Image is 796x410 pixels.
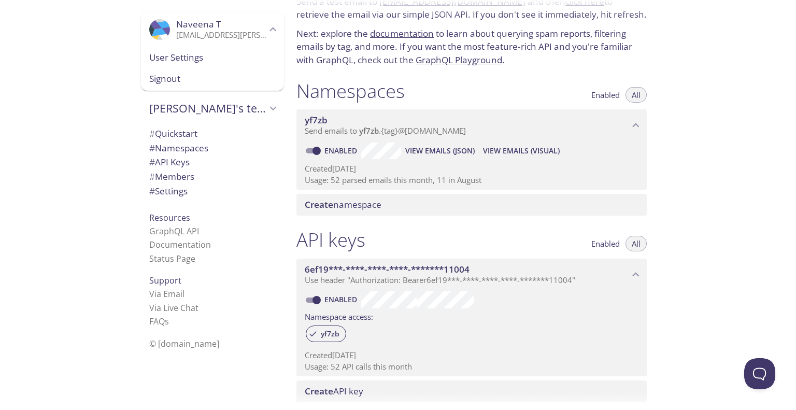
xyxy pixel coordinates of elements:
[296,380,647,402] div: Create API Key
[149,142,208,154] span: Namespaces
[305,114,328,126] span: yf7zb
[141,184,284,199] div: Team Settings
[416,54,502,66] a: GraphQL Playground
[141,95,284,122] div: Naveena's team
[149,128,155,139] span: #
[305,125,466,136] span: Send emails to . {tag} @[DOMAIN_NAME]
[149,302,198,314] a: Via Live Chat
[141,47,284,68] div: User Settings
[149,72,276,86] span: Signout
[305,361,638,372] p: Usage: 52 API calls this month
[405,145,475,157] span: View Emails (JSON)
[296,194,647,216] div: Create namespace
[401,143,479,159] button: View Emails (JSON)
[149,275,181,286] span: Support
[176,18,221,30] span: Naveena T
[176,30,266,40] p: [EMAIL_ADDRESS][PERSON_NAME][DOMAIN_NAME]
[141,12,284,47] div: Naveena T
[149,51,276,64] span: User Settings
[315,329,346,338] span: yf7zb
[305,350,638,361] p: Created [DATE]
[149,156,190,168] span: API Keys
[149,316,169,327] a: FAQ
[296,109,647,142] div: yf7zb namespace
[149,253,195,264] a: Status Page
[305,308,373,323] label: Namespace access:
[149,171,155,182] span: #
[141,155,284,169] div: API Keys
[149,171,194,182] span: Members
[141,68,284,91] div: Signout
[744,358,775,389] iframe: Help Scout Beacon - Open
[149,239,211,250] a: Documentation
[149,338,219,349] span: © [DOMAIN_NAME]
[323,146,361,155] a: Enabled
[626,236,647,251] button: All
[149,142,155,154] span: #
[296,79,405,103] h1: Namespaces
[305,385,333,397] span: Create
[141,141,284,155] div: Namespaces
[305,385,363,397] span: API key
[626,87,647,103] button: All
[296,228,365,251] h1: API keys
[149,101,266,116] span: [PERSON_NAME]'s team
[149,225,199,237] a: GraphQL API
[165,316,169,327] span: s
[323,294,361,304] a: Enabled
[585,87,626,103] button: Enabled
[149,156,155,168] span: #
[370,27,434,39] a: documentation
[483,145,560,157] span: View Emails (Visual)
[141,169,284,184] div: Members
[479,143,564,159] button: View Emails (Visual)
[305,199,333,210] span: Create
[149,212,190,223] span: Resources
[306,326,346,342] div: yf7zb
[149,128,197,139] span: Quickstart
[296,27,647,67] p: Next: explore the to learn about querying spam reports, filtering emails by tag, and more. If you...
[359,125,379,136] span: yf7zb
[141,126,284,141] div: Quickstart
[149,288,184,300] a: Via Email
[585,236,626,251] button: Enabled
[149,185,155,197] span: #
[305,199,381,210] span: namespace
[305,175,638,186] p: Usage: 52 parsed emails this month, 11 in August
[149,185,188,197] span: Settings
[305,163,638,174] p: Created [DATE]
